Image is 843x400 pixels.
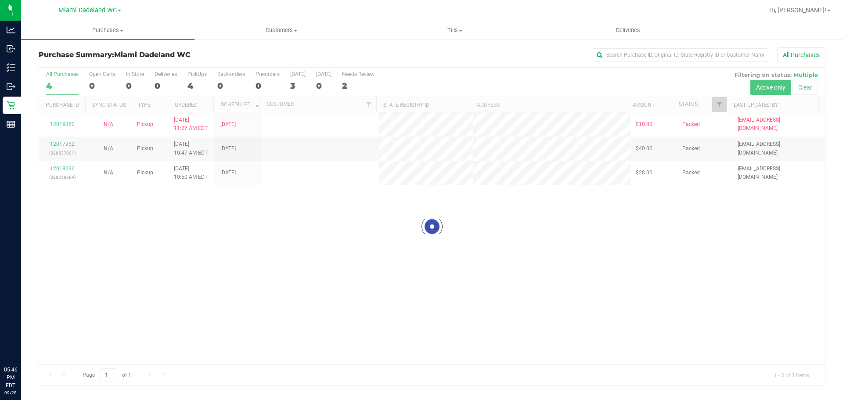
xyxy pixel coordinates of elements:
a: Tills [368,21,541,40]
inline-svg: Outbound [7,82,15,91]
inline-svg: Inventory [7,63,15,72]
button: All Purchases [777,47,825,62]
inline-svg: Reports [7,120,15,129]
span: Purchases [21,26,195,34]
span: Tills [368,26,541,34]
inline-svg: Analytics [7,25,15,34]
h3: Purchase Summary: [39,51,301,59]
p: 05:46 PM EDT [4,366,17,389]
a: Customers [195,21,368,40]
span: Customers [195,26,367,34]
inline-svg: Retail [7,101,15,110]
span: Hi, [PERSON_NAME]! [769,7,826,14]
iframe: Resource center [9,330,35,356]
span: Deliveries [604,26,652,34]
input: Search Purchase ID, Original ID, State Registry ID or Customer Name... [593,48,768,61]
a: Deliveries [541,21,715,40]
span: Miami Dadeland WC [114,50,191,59]
span: Miami Dadeland WC [58,7,117,14]
a: Purchases [21,21,195,40]
p: 09/28 [4,389,17,396]
inline-svg: Inbound [7,44,15,53]
iframe: Resource center unread badge [26,328,36,339]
